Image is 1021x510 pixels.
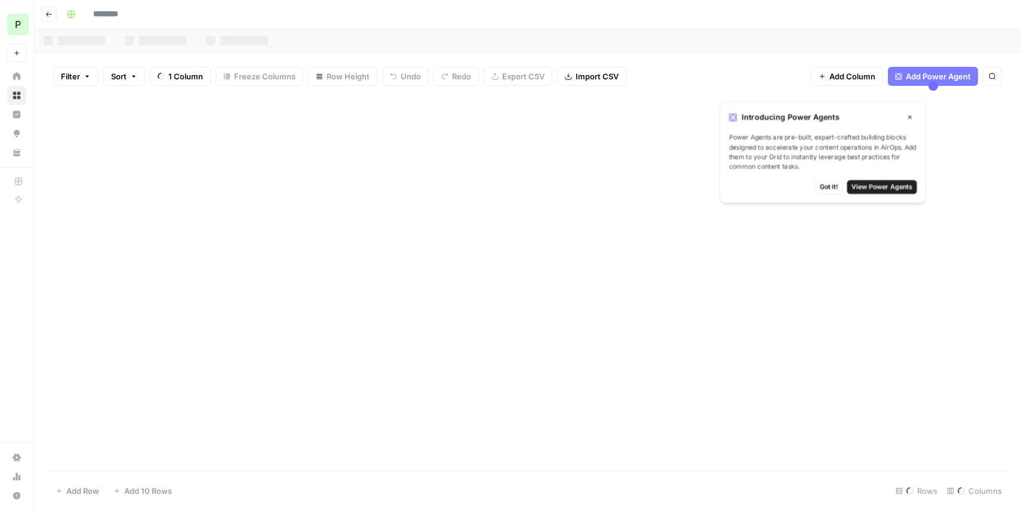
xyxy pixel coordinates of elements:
button: Filter [53,67,99,86]
a: Usage [7,467,26,486]
span: Power Agents are pre-built, expert-crafted building blocks designed to accelerate your content op... [729,133,917,172]
button: Help + Support [7,486,26,505]
span: View Power Agents [851,182,913,191]
span: Row Height [327,70,370,82]
button: Add 10 Rows [106,481,179,500]
button: Freeze Columns [216,67,303,86]
a: Insights [7,105,26,124]
span: Redo [452,70,471,82]
span: Sort [111,70,127,82]
span: P [15,17,21,32]
button: Redo [433,67,479,86]
span: Got it! [820,182,838,191]
button: Add Power Agent [888,67,978,86]
button: Undo [382,67,429,86]
button: Import CSV [557,67,626,86]
a: Settings [7,448,26,467]
div: Rows [891,481,942,500]
button: Add Column [811,67,883,86]
span: Add Row [66,485,99,497]
button: Add Row [48,481,106,500]
button: Row Height [308,67,377,86]
span: 1 Column [168,70,203,82]
button: 1 Column [150,67,211,86]
span: Export CSV [502,70,545,82]
span: Add Column [829,70,875,82]
div: Columns [942,481,1007,500]
span: Undo [401,70,421,82]
span: Freeze Columns [234,70,296,82]
button: Sort [103,67,145,86]
a: Your Data [7,143,26,162]
span: Add 10 Rows [124,485,172,497]
a: Browse [7,86,26,105]
button: Workspace: Pipedrive Testaccount [7,10,26,39]
span: Filter [61,70,80,82]
a: Opportunities [7,124,26,143]
div: Introducing Power Agents [729,110,917,124]
span: Import CSV [576,70,619,82]
button: Export CSV [484,67,552,86]
span: Add Power Agent [906,70,971,82]
a: Home [7,67,26,86]
button: Got it! [815,180,843,194]
button: View Power Agents [847,180,917,194]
